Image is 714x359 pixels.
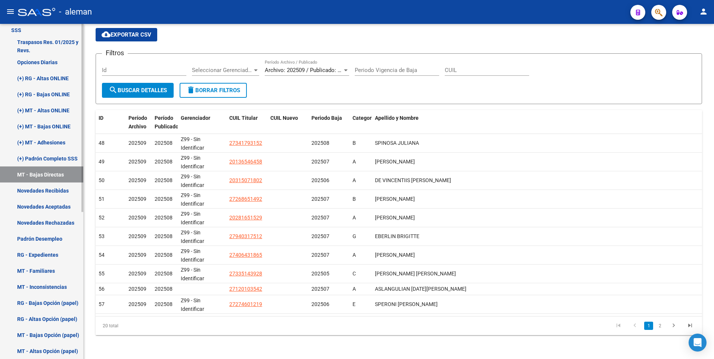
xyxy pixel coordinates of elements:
span: 27940317512 [229,233,262,239]
mat-icon: cloud_download [102,30,111,39]
span: 27335143928 [229,271,262,277]
a: go to next page [667,322,681,330]
span: 56 [99,286,105,292]
span: G [353,233,356,239]
span: 49 [99,159,105,165]
span: 202508 [155,215,173,221]
span: 202508 [311,140,329,146]
li: page 1 [643,319,654,332]
span: Exportar CSV [102,31,151,38]
div: 20 total [96,316,215,335]
span: 202509 [128,159,146,165]
span: EBERLIN BRIGITTE [375,233,419,239]
span: Z99 - Sin Identificar [181,174,204,188]
span: A [353,252,356,258]
span: Archivo: 202509 / Publicado: 202508 [265,67,356,74]
span: A [353,159,356,165]
span: 20281651529 [229,215,262,221]
datatable-header-cell: ID [96,110,125,135]
span: 202507 [311,233,329,239]
span: Categoria [353,115,376,121]
span: A [353,177,356,183]
a: go to previous page [628,322,642,330]
span: CUIL Nuevo [270,115,298,121]
span: A [353,215,356,221]
span: - aleman [59,4,92,20]
span: Apellido y Nombre [375,115,419,121]
span: 202509 [128,271,146,277]
span: 27268651492 [229,196,262,202]
span: 20315071802 [229,177,262,183]
mat-icon: person [699,7,708,16]
span: Borrar Filtros [186,87,240,94]
span: Gerenciador [181,115,210,121]
span: 202508 [155,301,173,307]
datatable-header-cell: Período Archivo [125,110,152,135]
span: 54 [99,252,105,258]
span: 202509 [128,140,146,146]
span: Z99 - Sin Identificar [181,211,204,225]
a: 2 [655,322,664,330]
span: 27341793152 [229,140,262,146]
a: 1 [644,322,653,330]
span: SPERONI NANCY LILIANA [375,301,438,307]
span: 27120103542 [229,286,262,292]
span: PARDIÑAS MARIANA CAROLINA [375,252,415,258]
span: A [353,286,356,292]
span: GUARINO ALEJANDRO MIGUEL [375,159,415,165]
datatable-header-cell: Apellido y Nombre [372,110,702,135]
span: DE VINCENTIIS JUAN AGUSTIN [375,177,451,183]
span: 202507 [311,196,329,202]
span: 52 [99,215,105,221]
span: 202509 [128,252,146,258]
span: 202509 [128,215,146,221]
span: SPINOSA JULIANA [375,140,419,146]
span: 202509 [128,233,146,239]
span: 202507 [311,252,329,258]
h3: Filtros [102,48,128,58]
span: E [353,301,356,307]
span: 202508 [155,286,173,292]
span: Z99 - Sin Identificar [181,267,204,281]
datatable-header-cell: CUIL Nuevo [267,110,308,135]
span: Periodo Baja [311,115,342,121]
span: Período Archivo [128,115,147,129]
datatable-header-cell: CUIL Titular [226,110,267,135]
span: 202506 [311,301,329,307]
span: Z99 - Sin Identificar [181,248,204,263]
div: Open Intercom Messenger [689,334,707,352]
span: 27274601219 [229,301,262,307]
span: B [353,196,356,202]
button: Exportar CSV [96,28,157,41]
span: NUNES FERRAMACHO RODRIGO [375,215,415,221]
span: MACHADO PACHECO CARLA ROSALIA [375,271,456,277]
span: Z99 - Sin Identificar [181,192,204,207]
span: 53 [99,233,105,239]
a: go to last page [683,322,697,330]
span: 57 [99,301,105,307]
span: TORRES LUCIANA [375,196,415,202]
button: Buscar Detalles [102,83,174,98]
span: 202507 [311,159,329,165]
datatable-header-cell: Período Publicado [152,110,178,135]
span: Z99 - Sin Identificar [181,136,204,151]
span: 202505 [311,271,329,277]
span: Seleccionar Gerenciador [192,67,252,74]
span: 48 [99,140,105,146]
span: CUIL Titular [229,115,258,121]
span: 202508 [155,140,173,146]
span: ASLANGULIAN LUCIA LILIANA GLORIA [375,286,466,292]
span: 202509 [128,177,146,183]
span: Z99 - Sin Identificar [181,155,204,169]
span: 55 [99,271,105,277]
span: Período Publicado [155,115,178,129]
span: Z99 - Sin Identificar [181,297,204,312]
span: Z99 - Sin Identificar [181,230,204,244]
datatable-header-cell: Categoria [350,110,372,135]
mat-icon: menu [6,7,15,16]
span: 51 [99,196,105,202]
span: 202508 [155,252,173,258]
span: C [353,271,356,277]
span: 27406431865 [229,252,262,258]
datatable-header-cell: Periodo Baja [308,110,350,135]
